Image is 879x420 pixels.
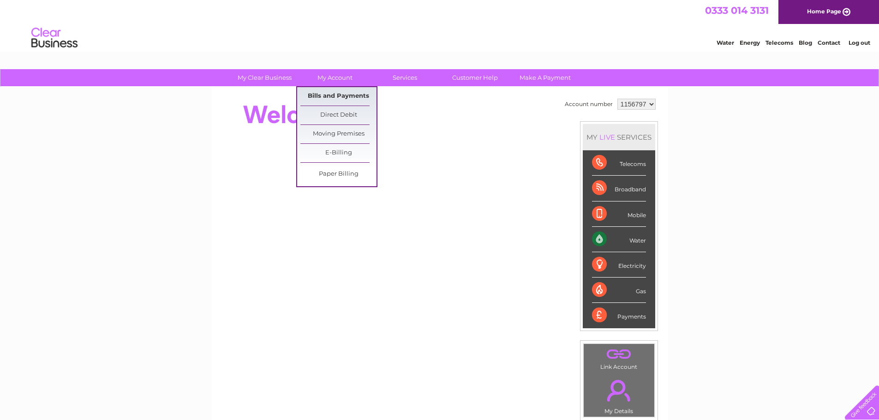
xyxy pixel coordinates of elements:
[592,201,646,227] div: Mobile
[592,303,646,328] div: Payments
[300,106,377,124] a: Direct Debit
[562,96,615,112] td: Account number
[31,24,78,52] img: logo.png
[598,133,617,142] div: LIVE
[705,5,769,16] a: 0333 014 3131
[592,252,646,278] div: Electricity
[583,343,655,373] td: Link Account
[367,69,443,86] a: Services
[222,5,658,45] div: Clear Business is a trading name of Verastar Limited (registered in [GEOGRAPHIC_DATA] No. 3667643...
[765,39,793,46] a: Telecoms
[592,176,646,201] div: Broadband
[586,374,652,407] a: .
[437,69,513,86] a: Customer Help
[586,346,652,362] a: .
[799,39,812,46] a: Blog
[717,39,734,46] a: Water
[300,144,377,162] a: E-Billing
[849,39,870,46] a: Log out
[507,69,583,86] a: Make A Payment
[300,87,377,106] a: Bills and Payments
[740,39,760,46] a: Energy
[583,372,655,417] td: My Details
[583,124,655,150] div: MY SERVICES
[227,69,303,86] a: My Clear Business
[300,125,377,143] a: Moving Premises
[300,165,377,183] a: Paper Billing
[818,39,840,46] a: Contact
[592,227,646,252] div: Water
[592,150,646,176] div: Telecoms
[592,278,646,303] div: Gas
[297,69,373,86] a: My Account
